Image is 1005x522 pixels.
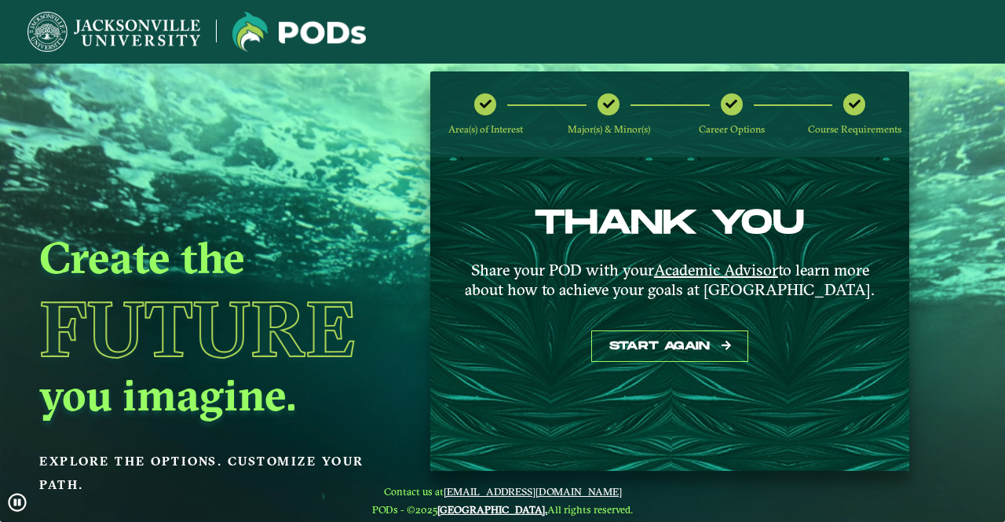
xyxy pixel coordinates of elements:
p: Share your POD with your to learn more about how to achieve your goals at [GEOGRAPHIC_DATA]. [450,260,890,299]
span: Major(s) & Minor(s) [568,123,650,135]
h3: THANK YOU [438,204,901,243]
img: Jacksonville University logo [232,12,366,52]
p: Explore the options. Customize your path. [39,450,393,497]
a: [GEOGRAPHIC_DATA]. [437,503,547,516]
span: Career Options [699,123,765,135]
h2: Create the [39,230,393,285]
span: Course Requirements [808,123,901,135]
span: PODs - ©2025 All rights reserved. [372,503,633,516]
h2: you imagine. [39,367,393,422]
a: [EMAIL_ADDRESS][DOMAIN_NAME] [444,485,622,498]
span: Contact us at [372,485,633,498]
h1: Future [39,290,393,367]
a: Academic Advisor [654,260,778,279]
img: Jacksonville University logo [27,12,200,52]
span: Area(s) of Interest [448,123,523,135]
button: Start again [591,330,748,363]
